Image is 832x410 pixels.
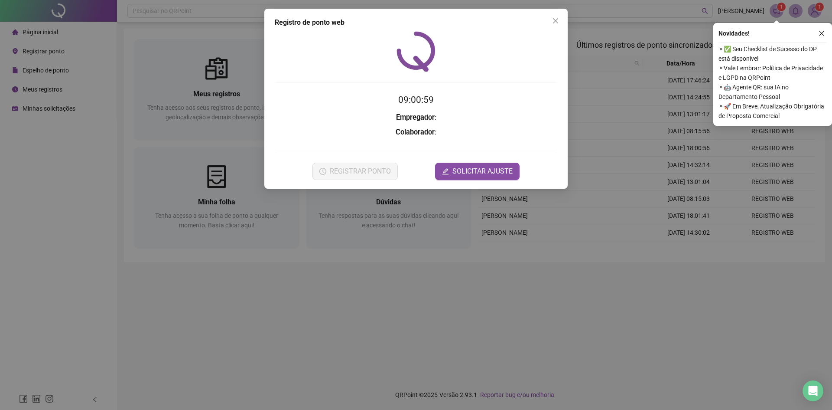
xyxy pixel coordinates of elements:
span: ⚬ 🚀 Em Breve, Atualização Obrigatória de Proposta Comercial [718,102,827,121]
span: ⚬ 🤖 Agente QR: sua IA no Departamento Pessoal [718,82,827,102]
h3: : [275,112,557,123]
span: ⚬ Vale Lembrar: Política de Privacidade e LGPD na QRPoint [718,63,827,82]
span: edit [442,168,449,175]
span: Novidades ! [718,29,750,38]
button: Close [549,14,562,28]
time: 09:00:59 [398,95,434,105]
div: Registro de ponto web [275,17,557,28]
h3: : [275,127,557,138]
button: editSOLICITAR AJUSTE [435,163,520,180]
span: close [819,30,825,36]
img: QRPoint [396,31,435,72]
button: REGISTRAR PONTO [312,163,398,180]
strong: Empregador [396,113,435,121]
span: ⚬ ✅ Seu Checklist de Sucesso do DP está disponível [718,44,827,63]
strong: Colaborador [396,128,435,136]
div: Open Intercom Messenger [803,380,823,401]
span: close [552,17,559,24]
span: SOLICITAR AJUSTE [452,166,513,177]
